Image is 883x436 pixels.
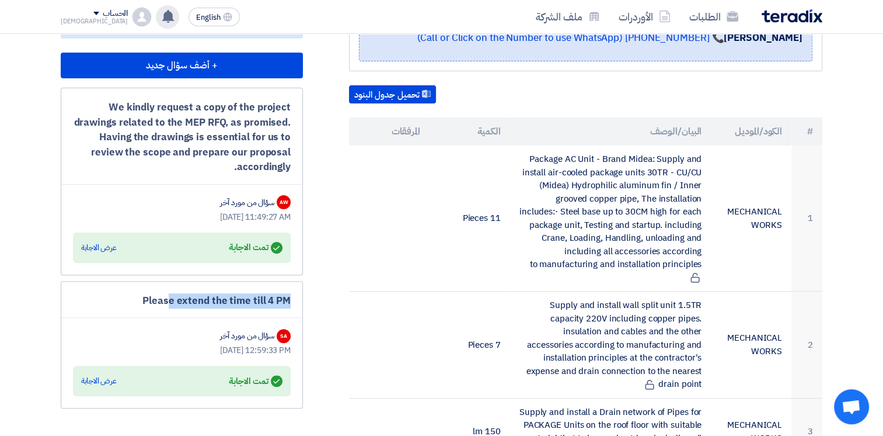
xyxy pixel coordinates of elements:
[609,3,680,30] a: الأوردرات
[73,100,291,175] div: We kindly request a copy of the project drawings related to the MEP RFQ, as promised. Having the ...
[277,329,291,343] div: SA
[417,30,724,45] a: 📞 [PHONE_NUMBER] (Call or Click on the Number to use WhatsApp)
[349,117,430,146] th: المرفقات
[73,211,291,223] div: [DATE] 11:49:27 AM
[711,292,791,399] td: MECHANICAL WORKS
[220,330,274,342] div: سؤال من مورد آخر
[189,8,240,26] button: English
[680,3,748,30] a: الطلبات
[229,240,282,256] div: تمت الاجابة
[510,292,711,399] td: Supply and install wall split unit 1.5TR capacity 220V including copper pipes. insulation and cab...
[132,8,151,26] img: profile_test.png
[61,53,303,78] button: + أضف سؤال جديد
[791,146,822,292] td: 1
[430,117,510,146] th: الكمية
[510,117,711,146] th: البيان/الوصف
[277,195,291,209] div: AW
[834,389,869,424] a: Open chat
[724,30,802,45] strong: [PERSON_NAME]
[103,9,128,19] div: الحساب
[81,375,117,387] div: عرض الاجابة
[711,117,791,146] th: الكود/الموديل
[711,146,791,292] td: MECHANICAL WORKS
[349,85,436,104] button: تحميل جدول البنود
[196,13,221,22] span: English
[73,344,291,357] div: [DATE] 12:59:33 PM
[430,146,510,292] td: 11 Pieces
[61,18,128,25] div: [DEMOGRAPHIC_DATA]
[791,117,822,146] th: #
[220,196,274,209] div: سؤال من مورد آخر
[430,292,510,399] td: 7 Pieces
[81,242,117,254] div: عرض الاجابة
[526,3,609,30] a: ملف الشركة
[73,293,291,309] div: Please extend the time till 4 PM
[510,146,711,292] td: Package AC Unit - Brand Midea: Supply and install air-cooled package units 30TR - CU/CU (Midea) H...
[762,9,822,23] img: Teradix logo
[229,373,282,389] div: تمت الاجابة
[791,292,822,399] td: 2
